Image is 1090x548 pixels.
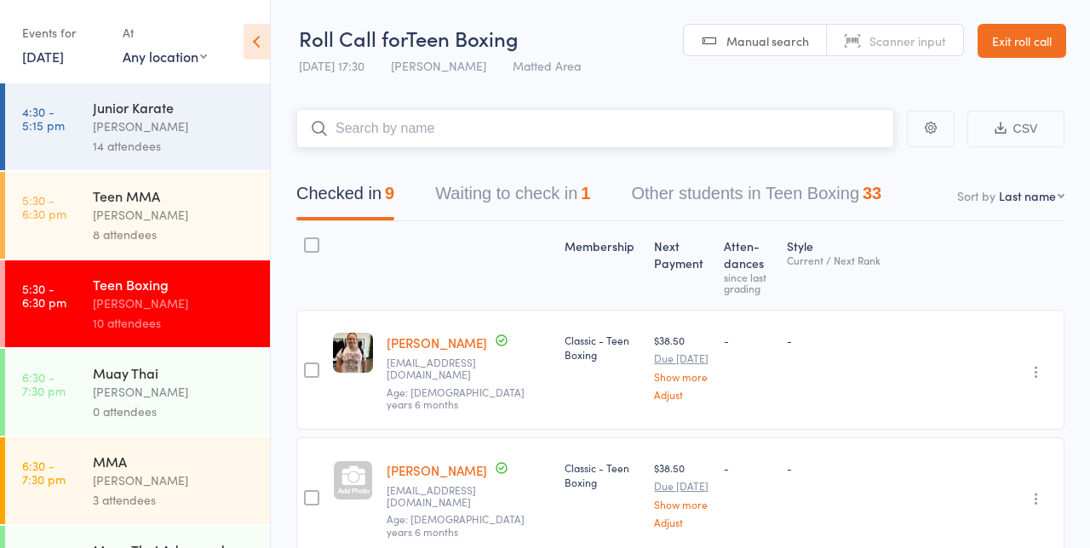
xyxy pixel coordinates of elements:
label: Sort by [957,187,995,204]
div: At [123,19,207,47]
span: [PERSON_NAME] [391,57,486,74]
span: Matted Area [513,57,581,74]
div: Teen Boxing [93,275,255,294]
div: 0 attendees [93,402,255,421]
button: Waiting to check in1 [435,175,590,220]
time: 4:30 - 5:15 pm [22,105,65,132]
div: Events for [22,19,106,47]
a: 5:30 -6:30 pmTeen MMA[PERSON_NAME]8 attendees [5,172,270,259]
a: Show more [654,499,709,510]
div: Style [780,229,934,302]
div: - [787,333,927,347]
time: 5:30 - 6:30 pm [22,282,66,309]
div: [PERSON_NAME] [93,294,255,313]
div: [PERSON_NAME] [93,117,255,136]
div: Last name [999,187,1056,204]
a: 6:30 -7:30 pmMuay Thai[PERSON_NAME]0 attendees [5,349,270,436]
div: Classic - Teen Boxing [565,460,641,489]
a: Adjust [654,389,709,400]
small: Shila@wellandgood.com.au [387,484,551,509]
div: Atten­dances [717,229,780,302]
time: 6:30 - 7:30 pm [22,370,66,397]
span: Age: [DEMOGRAPHIC_DATA] years 6 months [387,385,525,411]
button: Checked in9 [296,175,394,220]
div: 3 attendees [93,490,255,510]
a: Exit roll call [978,24,1066,58]
div: Membership [558,229,648,302]
time: 6:30 - 7:30 pm [22,459,66,486]
a: 6:30 -7:30 pmMMA[PERSON_NAME]3 attendees [5,437,270,524]
div: [PERSON_NAME] [93,382,255,402]
a: [PERSON_NAME] [387,334,487,351]
div: Junior Karate [93,98,255,117]
div: Any location [123,47,207,66]
div: [PERSON_NAME] [93,205,255,225]
div: MMA [93,452,255,471]
small: avanzi@pm.me [387,357,551,381]
div: - [787,460,927,475]
div: 1 [581,184,590,203]
div: Classic - Teen Boxing [565,333,641,362]
img: image1741242206.png [333,333,373,373]
time: 5:30 - 6:30 pm [22,193,66,220]
span: Age: [DEMOGRAPHIC_DATA] years 6 months [387,511,525,538]
a: Adjust [654,517,709,528]
span: [DATE] 17:30 [299,57,364,74]
a: Show more [654,371,709,382]
input: Search by name [296,109,894,148]
div: 14 attendees [93,136,255,156]
div: Next Payment [647,229,716,302]
span: Teen Boxing [406,24,519,52]
small: Due [DATE] [654,352,709,364]
a: [DATE] [22,47,64,66]
div: [PERSON_NAME] [93,471,255,490]
div: 10 attendees [93,313,255,333]
div: 33 [863,184,881,203]
button: CSV [967,111,1064,147]
span: Scanner input [869,32,946,49]
div: Current / Next Rank [787,254,927,265]
div: since last grading [724,271,773,294]
div: Muay Thai [93,363,255,382]
div: 9 [385,184,394,203]
div: - [724,333,773,347]
small: Due [DATE] [654,480,709,492]
button: Other students in Teen Boxing33 [631,175,881,220]
span: Manual search [726,32,809,49]
a: [PERSON_NAME] [387,461,487,479]
span: Roll Call for [299,24,406,52]
div: $38.50 [654,333,709,400]
div: - [724,460,773,475]
a: 4:30 -5:15 pmJunior Karate[PERSON_NAME]14 attendees [5,83,270,170]
div: Teen MMA [93,186,255,205]
a: 5:30 -6:30 pmTeen Boxing[PERSON_NAME]10 attendees [5,260,270,347]
div: 8 attendees [93,225,255,244]
div: $38.50 [654,460,709,528]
